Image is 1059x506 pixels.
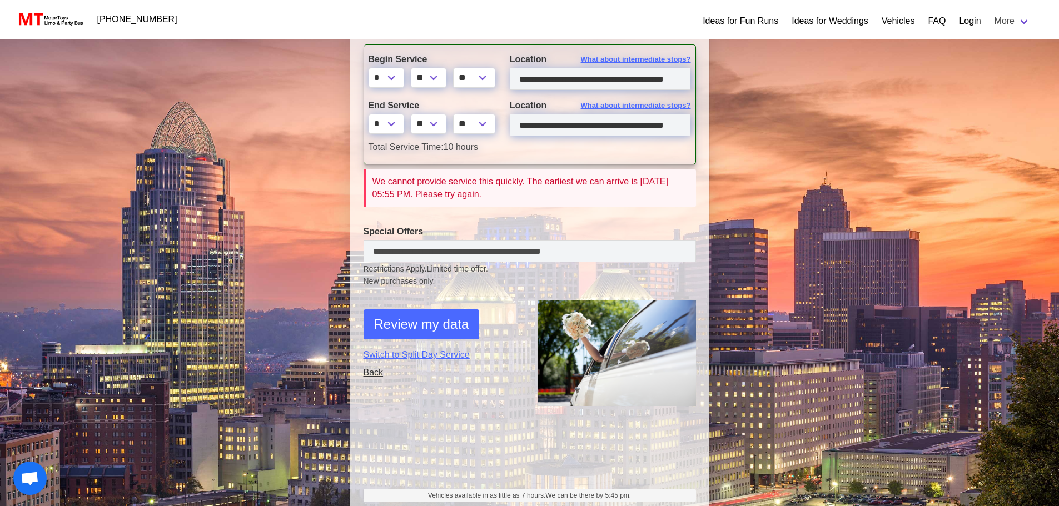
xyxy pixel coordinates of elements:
a: Ideas for Weddings [792,14,868,28]
a: More [988,10,1037,32]
span: Vehicles available in as little as 7 hours. [428,490,631,500]
a: [PHONE_NUMBER] [91,8,184,31]
label: End Service [369,99,493,112]
label: Special Offers [364,225,696,238]
label: Begin Service [369,53,493,66]
a: Login [959,14,981,28]
div: We cannot provide service this quickly. The earliest we can arrive is [DATE] 05:55 PM. Please try... [372,176,689,201]
span: Total Service Time: [369,142,444,152]
a: Open chat [13,462,47,495]
span: Location [510,54,547,64]
a: Ideas for Fun Runs [703,14,778,28]
a: Back [364,366,521,379]
span: What about intermediate stops? [581,54,691,65]
span: Location [510,101,547,110]
button: Review my data [364,309,480,339]
small: Restrictions Apply. [364,264,696,287]
div: 10 hours [360,141,699,154]
span: Limited time offer. [427,263,488,275]
img: 1.png [538,300,696,405]
img: MotorToys Logo [16,12,84,27]
span: Review my data [374,314,469,334]
span: New purchases only. [364,275,696,287]
a: Vehicles [882,14,915,28]
span: We can be there by 5:45 pm. [545,492,631,499]
a: Switch to Split Day Service [364,348,521,362]
span: What about intermediate stops? [581,100,691,111]
a: FAQ [928,14,946,28]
